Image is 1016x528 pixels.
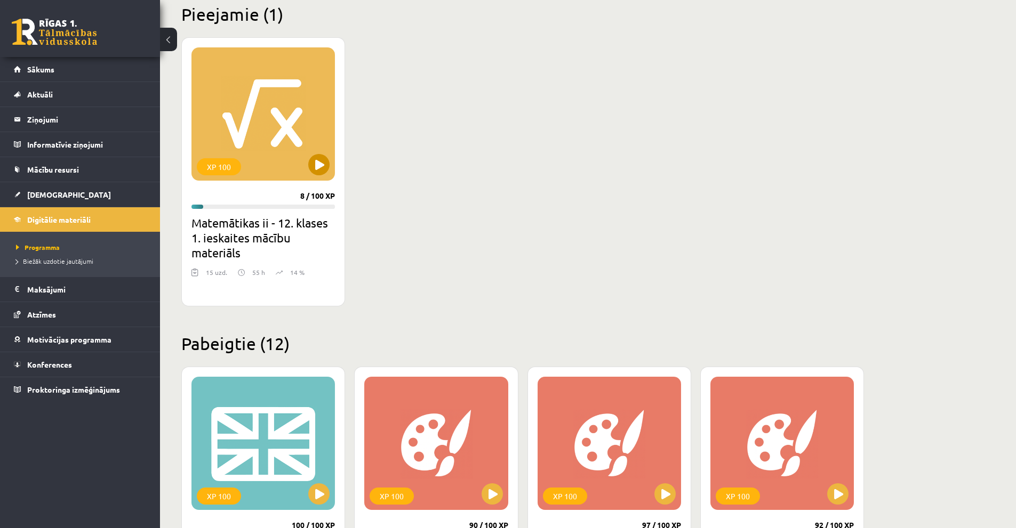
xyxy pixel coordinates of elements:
div: XP 100 [543,488,587,505]
div: 15 uzd. [206,267,227,283]
div: XP 100 [370,488,414,505]
a: Atzīmes [14,302,147,327]
a: Rīgas 1. Tālmācības vidusskola [12,19,97,45]
span: Konferences [27,360,72,369]
a: Ziņojumi [14,107,147,132]
a: Motivācijas programma [14,327,147,352]
p: 55 h [252,267,265,277]
a: [DEMOGRAPHIC_DATA] [14,182,147,207]
a: Informatīvie ziņojumi [14,132,147,157]
span: Aktuāli [27,90,53,99]
a: Sākums [14,57,147,82]
span: [DEMOGRAPHIC_DATA] [27,190,111,199]
legend: Ziņojumi [27,107,147,132]
span: Motivācijas programma [27,335,111,344]
a: Maksājumi [14,277,147,302]
h2: Pabeigtie (12) [181,333,864,354]
span: Atzīmes [27,310,56,319]
p: 14 % [290,267,305,277]
span: Proktoringa izmēģinājums [27,385,120,394]
span: Programma [16,243,60,251]
h2: Pieejamie (1) [181,4,864,25]
a: Proktoringa izmēģinājums [14,377,147,402]
div: XP 100 [716,488,760,505]
div: XP 100 [197,488,241,505]
a: Aktuāli [14,82,147,107]
span: Mācību resursi [27,165,79,174]
legend: Maksājumi [27,277,147,302]
a: Digitālie materiāli [14,207,147,232]
legend: Informatīvie ziņojumi [27,132,147,157]
h2: Matemātikas ii - 12. klases 1. ieskaites mācību materiāls [191,215,335,260]
div: XP 100 [197,158,241,175]
span: Sākums [27,64,54,74]
a: Mācību resursi [14,157,147,182]
a: Programma [16,242,149,252]
span: Digitālie materiāli [27,215,91,224]
span: Biežāk uzdotie jautājumi [16,257,93,265]
a: Konferences [14,352,147,377]
a: Biežāk uzdotie jautājumi [16,256,149,266]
